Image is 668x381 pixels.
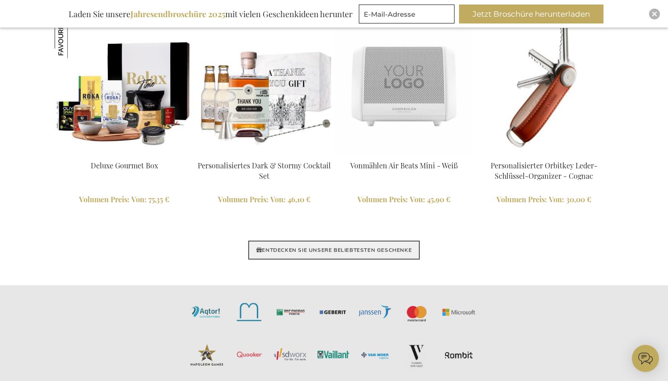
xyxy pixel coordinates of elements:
[474,149,613,158] a: Personalised Orbitkey Leather Key Organiser - Cognac
[549,195,564,204] span: Von
[148,195,169,204] span: 75,35 €
[91,161,158,170] a: Deluxe Gourmet Box
[474,195,613,205] a: Volumen Preis: Von 30,00 €
[474,17,613,156] img: Personalised Orbitkey Leather Key Organiser - Cognac
[288,195,311,204] span: 46,10 €
[65,5,357,23] div: Laden Sie unsere mit vielen Geschenkideen herunter
[195,17,334,156] img: Personalised Dark & Stormy Cocktail Set
[496,195,547,204] span: Volumen Preis:
[55,195,194,205] a: Volumen Preis: Von 75,35 €
[195,149,334,158] a: Personalised Dark & Stormy Cocktail Set
[195,195,334,205] a: Volumen Preis: Von 46,10 €
[334,17,473,156] img: Vonmahlen Air Beats Mini
[131,195,147,204] span: Von
[334,149,473,158] a: Vonmahlen Air Beats Mini
[334,195,473,205] a: Volumen Preis: Von 45,90 €
[410,195,425,204] span: Von
[357,195,408,204] span: Volumen Preis:
[350,161,458,170] a: Vonmählen Air Beats Mini - Weiß
[459,5,603,23] button: Jetzt Broschüre herunterladen
[248,241,420,260] a: ENTDECKEN SIE UNSERE BELIEBTESTEN GESCHENKE
[359,5,455,23] input: E-Mail-Adresse
[198,161,331,181] a: Personalisiertes Dark & Stormy Cocktail Set
[427,195,450,204] span: 45,90 €
[218,195,269,204] span: Volumen Preis:
[649,9,660,19] div: Close
[491,161,598,181] a: Personalisierter Orbitkey Leder-Schlüssel-Organizer - Cognac
[632,345,659,372] iframe: belco-activator-frame
[55,17,96,58] img: Deluxe Gourmet Box
[130,9,225,19] b: Jahresendbroschüre 2025
[55,17,194,156] img: ARCA-20055
[652,11,657,17] img: Close
[270,195,286,204] span: Von
[359,5,457,26] form: marketing offers and promotions
[55,149,194,158] a: ARCA-20055 Deluxe Gourmet Box
[566,195,591,204] span: 30,00 €
[79,195,130,204] span: Volumen Preis:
